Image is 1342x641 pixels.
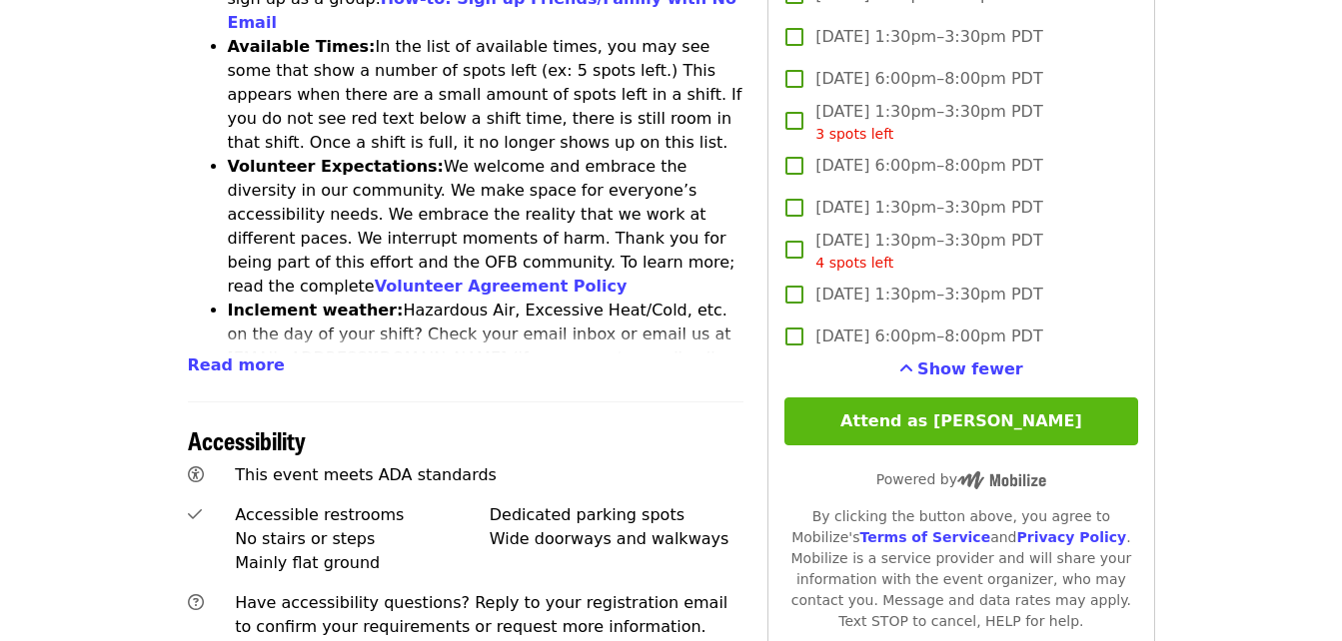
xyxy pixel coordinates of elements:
div: Wide doorways and walkways [490,527,744,551]
span: Have accessibility questions? Reply to your registration email to confirm your requirements or re... [235,593,727,636]
span: [DATE] 1:30pm–3:30pm PDT [815,100,1042,145]
span: [DATE] 6:00pm–8:00pm PDT [815,154,1042,178]
i: universal-access icon [188,465,204,484]
strong: Volunteer Expectations: [228,157,445,176]
a: Privacy Policy [1016,529,1126,545]
button: See more timeslots [899,357,1023,381]
span: [DATE] 6:00pm–8:00pm PDT [815,324,1042,348]
span: [DATE] 6:00pm–8:00pm PDT [815,67,1042,91]
strong: Inclement weather: [228,301,404,320]
span: [DATE] 1:30pm–3:30pm PDT [815,229,1042,274]
img: Powered by Mobilize [957,471,1046,489]
span: 3 spots left [815,126,893,142]
li: Hazardous Air, Excessive Heat/Cold, etc. on the day of your shift? Check your email inbox or emai... [228,299,744,418]
button: Attend as [PERSON_NAME] [784,397,1137,445]
i: check icon [188,505,202,524]
li: We welcome and embrace the diversity in our community. We make space for everyone’s accessibility... [228,155,744,299]
span: [DATE] 1:30pm–3:30pm PDT [815,196,1042,220]
span: Show fewer [917,359,1023,378]
span: This event meets ADA standards [235,465,497,484]
a: Terms of Service [859,529,990,545]
span: 4 spots left [815,255,893,271]
div: No stairs or steps [235,527,490,551]
a: Volunteer Agreement Policy [375,277,628,296]
span: [DATE] 1:30pm–3:30pm PDT [815,25,1042,49]
div: By clicking the button above, you agree to Mobilize's and . Mobilize is a service provider and wi... [784,506,1137,632]
div: Accessible restrooms [235,503,490,527]
div: Mainly flat ground [235,551,490,575]
span: Read more [188,355,285,374]
span: Accessibility [188,422,306,457]
strong: Available Times: [228,37,376,56]
i: question-circle icon [188,593,204,612]
div: Dedicated parking spots [490,503,744,527]
span: Powered by [876,471,1046,487]
li: In the list of available times, you may see some that show a number of spots left (ex: 5 spots le... [228,35,744,155]
button: Read more [188,353,285,377]
span: [DATE] 1:30pm–3:30pm PDT [815,283,1042,307]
